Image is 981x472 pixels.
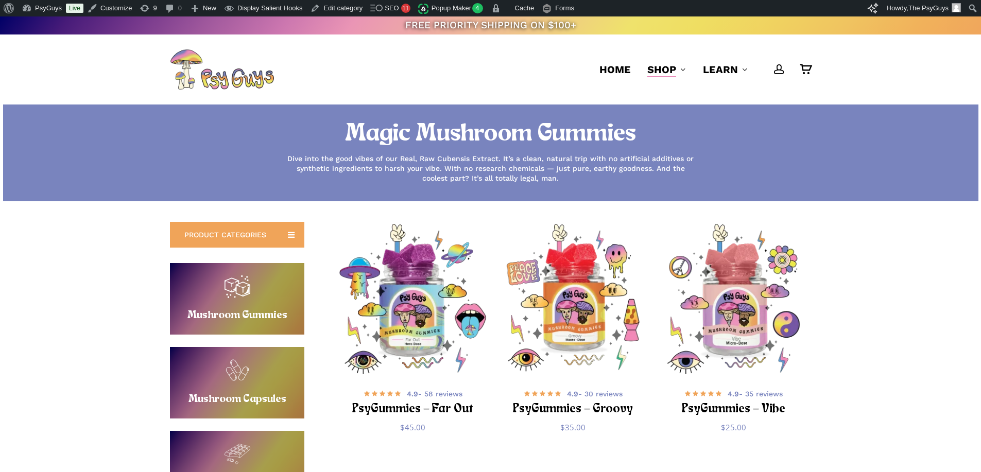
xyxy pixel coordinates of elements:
b: 4.9 [728,390,739,398]
a: 4.9- 58 reviews PsyGummies – Far Out [350,387,475,414]
bdi: 45.00 [400,422,425,432]
a: 4.9- 35 reviews PsyGummies – Vibe [671,387,796,414]
span: Shop [647,63,676,76]
img: Psychedelic mushroom gummies in a colorful jar. [337,224,488,375]
a: Home [599,62,631,77]
a: PsyGummies - Groovy [498,224,649,375]
p: Dive into the good vibes of our Real, Raw Cubensis Extract. It’s a clean, natural trip with no ar... [285,154,697,183]
h2: PsyGummies – Vibe [671,400,796,419]
span: - 35 reviews [728,389,783,399]
img: PsyGuys [170,49,274,90]
span: Learn [703,63,738,76]
img: Avatar photo [952,3,961,12]
a: Shop [647,62,686,77]
bdi: 35.00 [560,422,586,432]
a: Learn [703,62,748,77]
span: The PsyGuys [908,4,949,12]
h2: PsyGummies – Groovy [511,400,636,419]
span: - 58 reviews [407,389,462,399]
span: 4 [472,3,483,13]
span: Home [599,63,631,76]
b: 4.9 [567,390,578,398]
img: Psychedelic mushroom gummies with vibrant icons and symbols. [658,224,809,375]
a: 4.9- 30 reviews PsyGummies – Groovy [511,387,636,414]
a: PRODUCT CATEGORIES [170,222,304,248]
span: PRODUCT CATEGORIES [184,230,266,240]
img: Psychedelic mushroom gummies jar with colorful designs. [498,224,649,375]
bdi: 25.00 [721,422,746,432]
span: $ [400,422,405,432]
a: PsyGummies - Vibe [658,224,809,375]
div: 11 [401,4,410,13]
h2: PsyGummies – Far Out [350,400,475,419]
a: Live [66,4,83,13]
nav: Main Menu [591,34,811,104]
span: - 30 reviews [567,389,623,399]
b: 4.9 [407,390,418,398]
span: $ [560,422,565,432]
span: $ [721,422,726,432]
a: PsyGummies - Far Out [337,224,488,375]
